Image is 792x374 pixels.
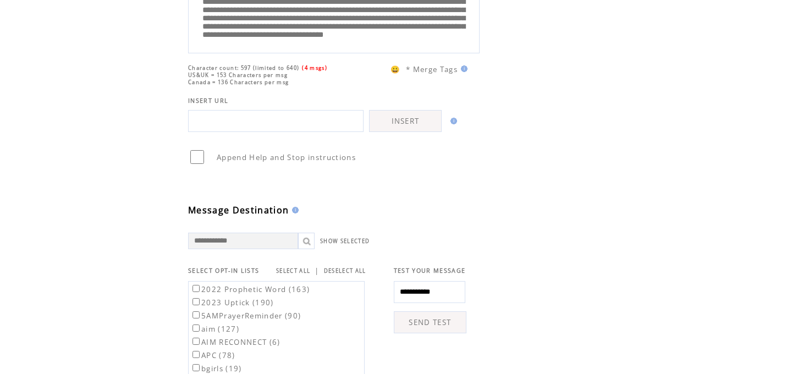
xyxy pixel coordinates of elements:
input: 2023 Uptick (190) [193,298,200,305]
span: TEST YOUR MESSAGE [394,267,466,274]
span: INSERT URL [188,97,228,105]
span: US&UK = 153 Characters per msg [188,71,288,79]
span: | [315,266,319,276]
span: Message Destination [188,204,289,216]
input: 2022 Prophetic Word (163) [193,285,200,292]
input: aim (127) [193,324,200,332]
label: 5AMPrayerReminder (90) [190,311,301,321]
input: AIM RECONNECT (6) [193,338,200,345]
span: Character count: 597 (limited to 640) [188,64,299,71]
img: help.gif [458,65,468,72]
img: help.gif [447,118,457,124]
label: 2023 Uptick (190) [190,298,274,307]
input: bgirls (19) [193,364,200,371]
label: AIM RECONNECT (6) [190,337,280,347]
label: 2022 Prophetic Word (163) [190,284,310,294]
label: bgirls (19) [190,364,242,373]
a: SEND TEST [394,311,466,333]
span: Append Help and Stop instructions [217,152,356,162]
input: APC (78) [193,351,200,358]
a: SELECT ALL [276,267,310,274]
a: DESELECT ALL [324,267,366,274]
span: Canada = 136 Characters per msg [188,79,289,86]
span: 😀 [391,64,400,74]
span: (4 msgs) [302,64,327,71]
span: * Merge Tags [406,64,458,74]
a: SHOW SELECTED [320,238,370,245]
label: aim (127) [190,324,239,334]
img: help.gif [289,207,299,213]
span: SELECT OPT-IN LISTS [188,267,259,274]
a: INSERT [369,110,442,132]
input: 5AMPrayerReminder (90) [193,311,200,318]
label: APC (78) [190,350,235,360]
